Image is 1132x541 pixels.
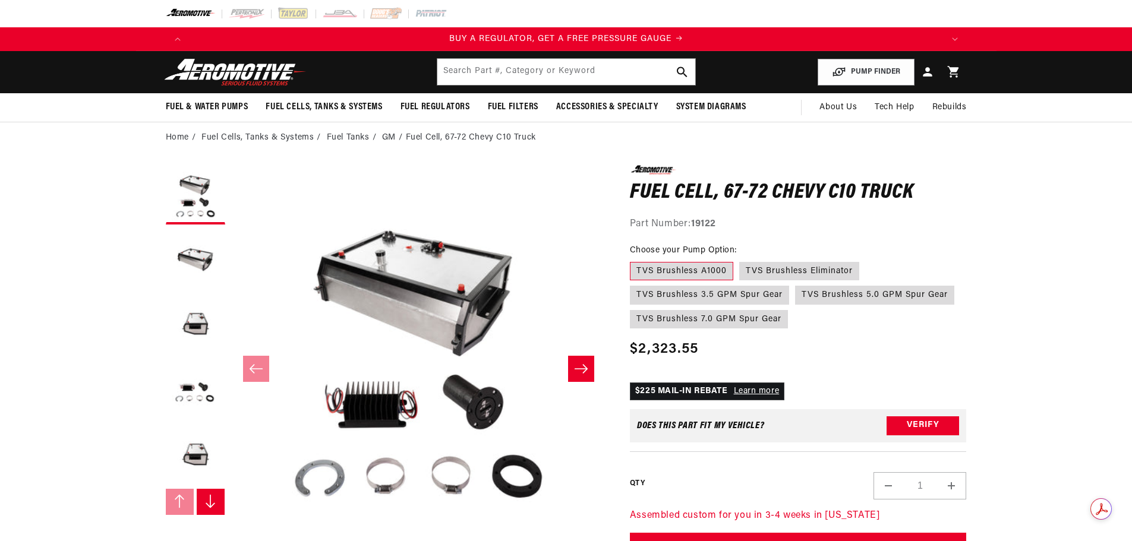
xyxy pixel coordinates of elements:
summary: Fuel & Water Pumps [157,93,257,121]
button: Load image 3 in gallery view [166,296,225,355]
summary: Rebuilds [923,93,976,122]
span: Fuel & Water Pumps [166,101,248,113]
button: Load image 4 in gallery view [166,361,225,420]
label: TVS Brushless Eliminator [739,262,859,281]
span: $2,323.55 [630,338,699,360]
div: Does This part fit My vehicle? [637,421,765,431]
summary: Fuel Filters [479,93,547,121]
button: Slide right [568,356,594,382]
p: Assembled custom for you in 3-4 weeks in [US_STATE] [630,508,967,524]
span: Tech Help [875,101,914,114]
h1: Fuel Cell, 67-72 Chevy C10 Truck [630,184,967,203]
a: BUY A REGULATOR, GET A FREE PRESSURE GAUGE [190,33,943,46]
label: QTY [630,479,645,489]
summary: Tech Help [866,93,923,122]
div: Part Number: [630,217,967,232]
label: TVS Brushless 5.0 GPM Spur Gear [795,286,954,305]
legend: Choose your Pump Option: [630,244,738,257]
img: Aeromotive [161,58,310,86]
button: Translation missing: en.sections.announcements.next_announcement [943,27,967,51]
button: Translation missing: en.sections.announcements.previous_announcement [166,27,190,51]
nav: breadcrumbs [166,131,967,144]
li: Fuel Cell, 67-72 Chevy C10 Truck [406,131,536,144]
summary: Fuel Regulators [392,93,479,121]
p: $225 MAIL-IN REBATE [630,382,784,400]
summary: Accessories & Specialty [547,93,667,121]
summary: Fuel Cells, Tanks & Systems [257,93,391,121]
li: Fuel Cells, Tanks & Systems [201,131,324,144]
a: Fuel Tanks [327,131,370,144]
a: About Us [811,93,866,122]
label: TVS Brushless 7.0 GPM Spur Gear [630,310,788,329]
span: BUY A REGULATOR, GET A FREE PRESSURE GAUGE [449,34,671,43]
span: System Diagrams [676,101,746,113]
a: Home [166,131,189,144]
button: Slide right [197,489,225,515]
button: Load image 2 in gallery view [166,230,225,290]
button: Load image 1 in gallery view [166,165,225,224]
span: Accessories & Specialty [556,101,658,113]
summary: System Diagrams [667,93,755,121]
label: TVS Brushless 3.5 GPM Spur Gear [630,286,789,305]
button: search button [669,59,695,85]
span: About Us [819,103,857,112]
label: TVS Brushless A1000 [630,262,733,281]
span: Rebuilds [932,101,967,114]
slideshow-component: Translation missing: en.sections.announcements.announcement_bar [136,27,997,51]
input: Search by Part Number, Category or Keyword [437,59,695,85]
strong: 19122 [691,219,716,229]
a: Learn more [734,387,780,396]
button: Verify [887,416,959,435]
button: PUMP FINDER [818,59,915,86]
div: 1 of 4 [190,33,943,46]
div: Announcement [190,33,943,46]
a: GM [382,131,396,144]
button: Load image 5 in gallery view [166,426,225,486]
button: Slide left [166,489,194,515]
span: Fuel Regulators [401,101,470,113]
button: Slide left [243,356,269,382]
span: Fuel Filters [488,101,538,113]
span: Fuel Cells, Tanks & Systems [266,101,382,113]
